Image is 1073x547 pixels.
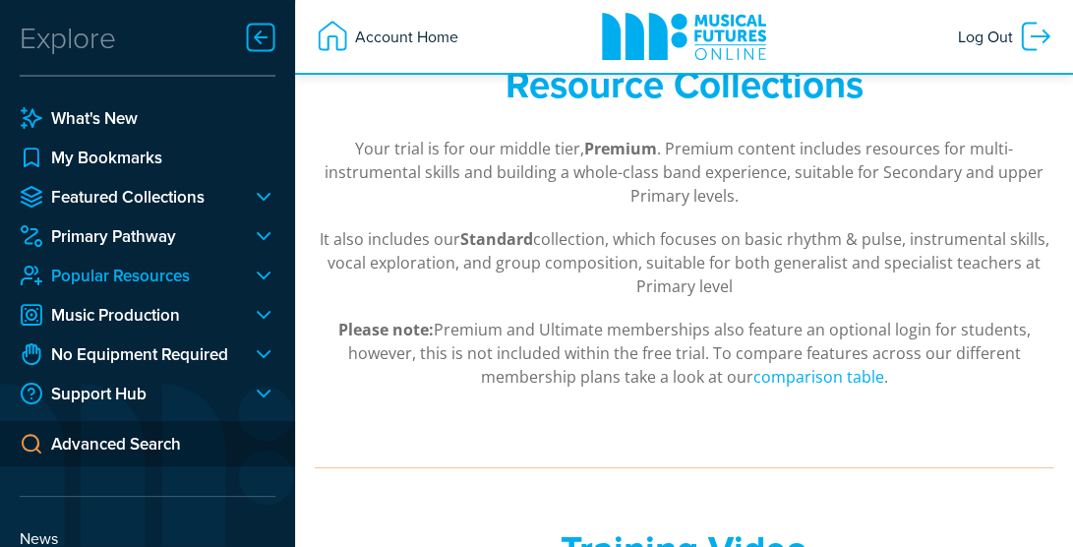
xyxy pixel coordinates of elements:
[338,319,434,340] strong: Please note:
[305,9,468,64] a: Account Home
[20,264,236,287] a: Popular Resources
[460,228,533,250] strong: Standard
[20,382,236,405] a: Support Hub
[315,227,1053,298] p: It also includes our collection, which focuses on basic rhythm & pulse, instrumental skills, voca...
[20,303,236,327] a: Music Production
[315,137,1053,208] p: Your trial is for our middle tier, . Premium content includes resources for multi-instrumental sk...
[584,138,657,159] strong: Premium
[20,18,116,57] div: Explore
[315,318,1053,389] p: Premium and Ultimate memberships also feature an optional login for students, however, this is no...
[958,19,1018,54] span: Log Out
[20,342,236,366] a: No Equipment Required
[20,224,236,248] a: Primary Pathway
[350,19,458,54] span: Account Home
[315,62,1053,107] h2: Resource Collections
[20,185,236,209] a: Featured Collections
[20,146,275,169] a: My Bookmarks
[948,9,1063,64] a: Log Out
[20,106,275,130] a: What's New
[753,366,884,389] a: comparison table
